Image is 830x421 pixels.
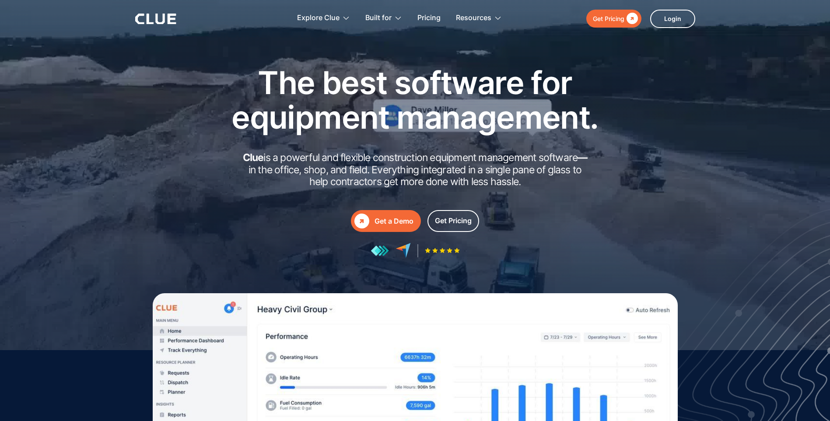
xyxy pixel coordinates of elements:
a: Pricing [417,4,441,32]
div: Built for [365,4,392,32]
a: Get Pricing [586,10,641,28]
img: reviews at getapp [371,245,389,256]
strong: — [578,151,587,164]
div: Resources [456,4,491,32]
a: Get a Demo [351,210,421,232]
div: Resources [456,4,502,32]
div: Get Pricing [435,215,472,226]
strong: Clue [243,151,264,164]
div: Explore Clue [297,4,350,32]
img: Five-star rating icon [425,248,460,253]
div:  [354,214,369,228]
a: Get Pricing [427,210,479,232]
div: Explore Clue [297,4,340,32]
div:  [624,13,638,24]
img: reviews at capterra [396,243,411,258]
div: Built for [365,4,402,32]
div: Get Pricing [593,13,624,24]
h2: is a powerful and flexible construction equipment management software in the office, shop, and fi... [240,152,590,188]
div: Get a Demo [375,216,413,227]
h1: The best software for equipment management. [218,65,612,134]
a: Login [650,10,695,28]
